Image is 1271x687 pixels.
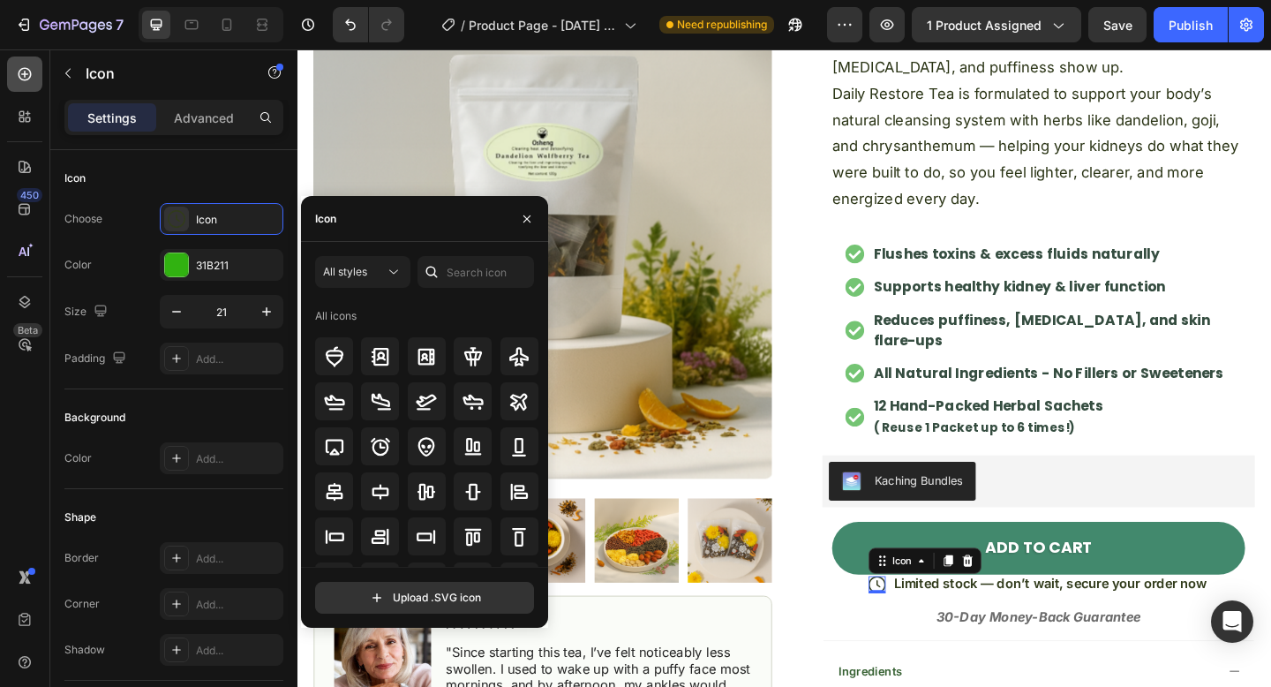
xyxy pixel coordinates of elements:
[627,377,1039,400] p: 12 Hand-Packed Herbal Sachets
[315,256,410,288] button: All styles
[677,17,767,33] span: Need republishing
[64,257,92,273] div: Color
[87,109,137,127] p: Settings
[64,510,96,525] div: Shape
[64,642,105,658] div: Shadow
[116,14,124,35] p: 7
[627,283,1039,328] p: Reduces puffiness, [MEDICAL_DATA], and skin flare-ups
[368,589,481,607] div: Upload .SVG icon
[578,449,738,491] button: Kaching Bundles
[64,410,125,426] div: Background
[1154,7,1228,42] button: Publish
[64,170,86,186] div: Icon
[649,572,989,591] p: Limited stock — don’t wait, secure your order now
[64,211,102,227] div: Choose
[297,49,1271,687] iframe: Design area
[627,402,846,420] span: ( Reuse 1 Packet up to 6 times!)
[315,308,357,324] div: All icons
[627,212,1039,235] p: Flushes toxins & excess fluids naturally
[647,572,991,593] div: Rich Text Editor. Editing area: main
[469,16,617,34] span: Product Page - [DATE] 23:00:38
[323,265,367,278] span: All styles
[1088,7,1147,42] button: Save
[196,212,279,228] div: Icon
[174,109,234,127] p: Advanced
[582,514,1031,571] button: ADD TO CART
[315,211,336,227] div: Icon
[417,256,534,288] input: Search icon
[64,347,130,371] div: Padding
[315,582,534,614] button: Upload .SVG icon
[589,668,658,683] span: Ingredients
[64,450,92,466] div: Color
[196,551,279,567] div: Add...
[64,550,99,566] div: Border
[582,34,1029,177] p: Daily Restore Tea is formulated to support your body’s natural cleansing system with herbs like d...
[592,459,613,480] img: KachingBundles.png
[64,300,111,324] div: Size
[627,342,1039,365] p: All Natural Ingredients - No Fillers or Sweeteners
[696,608,918,626] strong: 30-Day Money-Back Guarantee
[196,451,279,467] div: Add...
[333,7,404,42] div: Undo/Redo
[628,459,724,478] div: Kaching Bundles
[912,7,1081,42] button: 1 product assigned
[196,597,279,613] div: Add...
[461,16,465,34] span: /
[1103,18,1132,33] span: Save
[17,188,42,202] div: 450
[13,323,42,337] div: Beta
[1211,600,1253,643] div: Open Intercom Messenger
[196,258,279,274] div: 31B211
[64,596,100,612] div: Corner
[86,63,236,84] p: Icon
[927,16,1042,34] span: 1 product assigned
[748,532,864,554] div: ADD TO CART
[196,643,279,659] div: Add...
[627,247,1039,270] p: Supports healthy kidney & liver function
[1169,16,1213,34] div: Publish
[7,7,132,42] button: 7
[196,351,279,367] div: Add...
